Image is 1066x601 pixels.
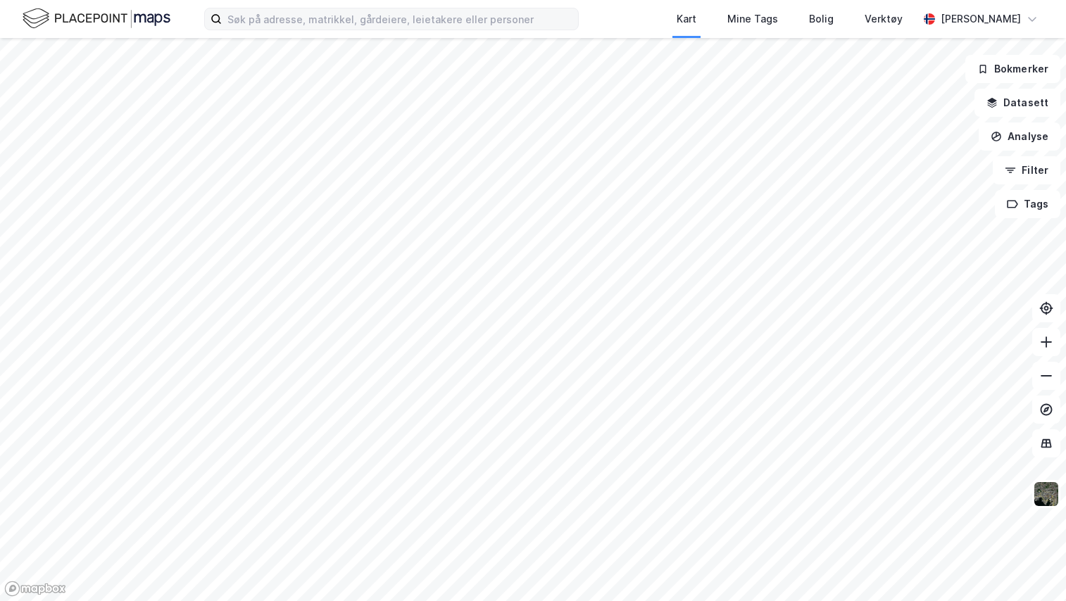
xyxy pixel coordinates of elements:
[993,156,1060,184] button: Filter
[865,11,903,27] div: Verktøy
[677,11,696,27] div: Kart
[222,8,578,30] input: Søk på adresse, matrikkel, gårdeiere, leietakere eller personer
[727,11,778,27] div: Mine Tags
[974,89,1060,117] button: Datasett
[809,11,834,27] div: Bolig
[996,533,1066,601] div: Kontrollprogram for chat
[23,6,170,31] img: logo.f888ab2527a4732fd821a326f86c7f29.svg
[941,11,1021,27] div: [PERSON_NAME]
[979,122,1060,151] button: Analyse
[1033,481,1060,507] img: 9k=
[4,581,66,597] a: Mapbox homepage
[965,55,1060,83] button: Bokmerker
[995,190,1060,218] button: Tags
[996,533,1066,601] iframe: Chat Widget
